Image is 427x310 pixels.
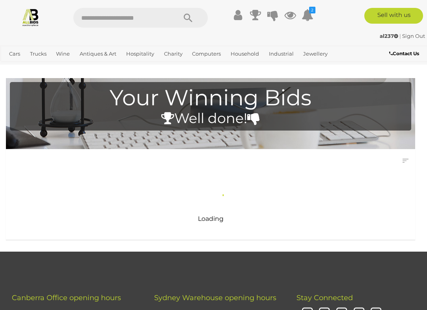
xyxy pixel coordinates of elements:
[364,8,423,24] a: Sell with us
[227,47,262,60] a: Household
[389,49,421,58] a: Contact Us
[53,47,73,60] a: Wine
[31,60,53,73] a: Sports
[154,293,276,302] span: Sydney Warehouse opening hours
[14,86,407,110] h1: Your Winning Bids
[399,33,401,39] span: |
[27,47,50,60] a: Trucks
[6,60,27,73] a: Office
[198,215,224,222] span: Loading
[12,293,121,302] span: Canberra Office opening hours
[302,8,313,22] a: 2
[402,33,425,39] a: Sign Out
[189,47,224,60] a: Computers
[309,7,315,13] i: 2
[296,293,353,302] span: Stay Connected
[161,47,186,60] a: Charity
[266,47,297,60] a: Industrial
[300,47,331,60] a: Jewellery
[123,47,157,60] a: Hospitality
[380,33,399,39] a: al237
[76,47,119,60] a: Antiques & Art
[389,50,419,56] b: Contact Us
[168,8,208,28] button: Search
[6,47,23,60] a: Cars
[56,60,119,73] a: [GEOGRAPHIC_DATA]
[21,8,40,26] img: Allbids.com.au
[380,33,398,39] strong: al237
[14,111,407,126] h4: Well done!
